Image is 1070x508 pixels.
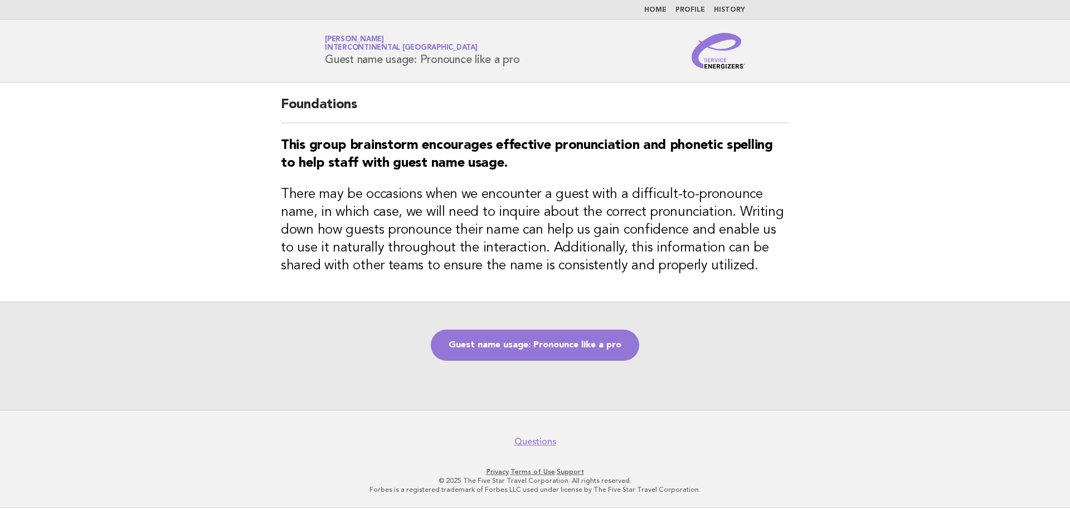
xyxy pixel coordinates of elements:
[510,468,555,476] a: Terms of Use
[714,7,745,13] a: History
[281,186,789,275] h3: There may be occasions when we encounter a guest with a difficult-to-pronounce name, in which cas...
[325,36,478,51] a: [PERSON_NAME]InterContinental [GEOGRAPHIC_DATA]
[194,485,876,494] p: Forbes is a registered trademark of Forbes LLC used under license by The Five Star Travel Corpora...
[514,436,556,447] a: Questions
[644,7,667,13] a: Home
[194,467,876,476] p: · ·
[325,36,520,65] h1: Guest name usage: Pronounce like a pro
[675,7,705,13] a: Profile
[431,330,639,361] a: Guest name usage: Pronounce like a pro
[281,96,789,123] h2: Foundations
[281,139,773,170] strong: This group brainstorm encourages effective pronunciation and phonetic spelling to help staff with...
[557,468,584,476] a: Support
[487,468,509,476] a: Privacy
[194,476,876,485] p: © 2025 The Five Star Travel Corporation. All rights reserved.
[325,45,478,52] span: InterContinental [GEOGRAPHIC_DATA]
[692,33,745,69] img: Service Energizers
